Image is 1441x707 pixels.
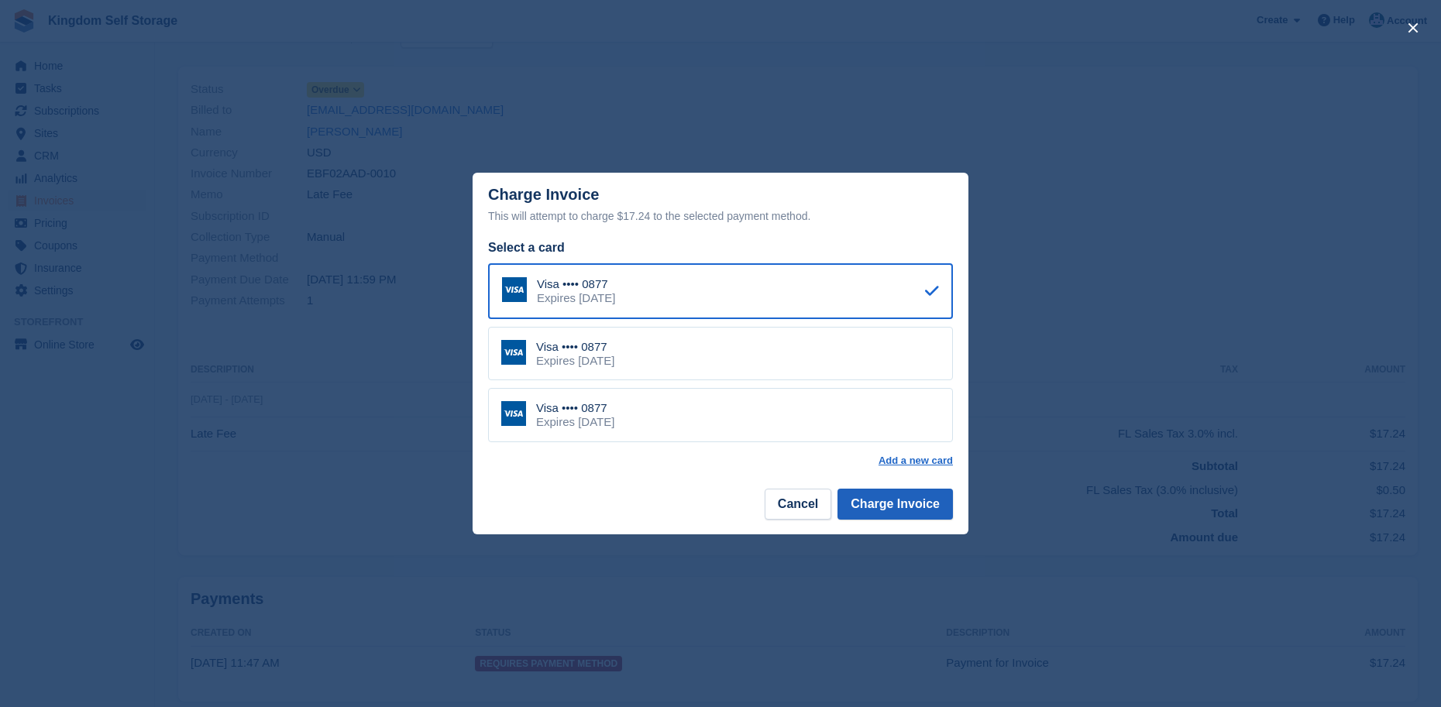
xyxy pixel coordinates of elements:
[1401,15,1426,40] button: close
[501,340,526,365] img: Visa Logo
[537,291,615,305] div: Expires [DATE]
[488,207,953,225] div: This will attempt to charge $17.24 to the selected payment method.
[536,354,614,368] div: Expires [DATE]
[537,277,615,291] div: Visa •••• 0877
[879,455,953,467] a: Add a new card
[488,186,953,225] div: Charge Invoice
[536,340,614,354] div: Visa •••• 0877
[502,277,527,302] img: Visa Logo
[536,401,614,415] div: Visa •••• 0877
[536,415,614,429] div: Expires [DATE]
[765,489,831,520] button: Cancel
[837,489,953,520] button: Charge Invoice
[488,239,953,257] div: Select a card
[501,401,526,426] img: Visa Logo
